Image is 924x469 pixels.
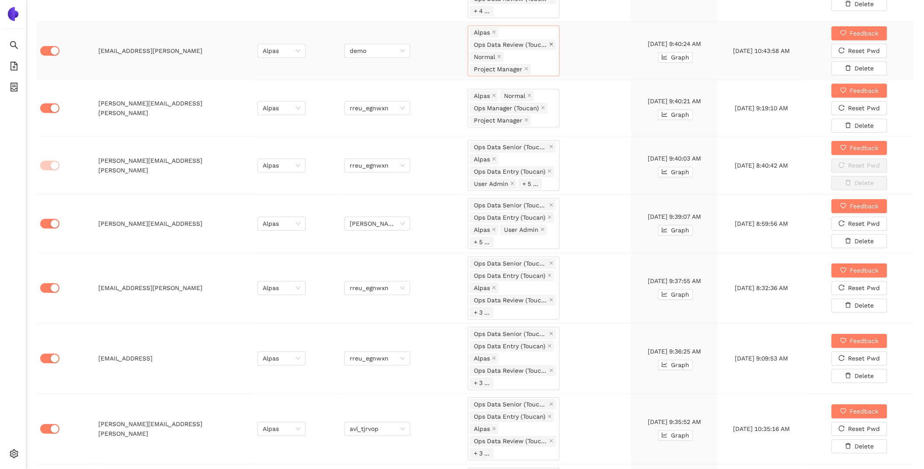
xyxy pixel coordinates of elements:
[831,263,887,277] button: heartFeedback
[95,80,254,136] td: [PERSON_NAME][EMAIL_ADDRESS][PERSON_NAME]
[527,93,531,98] span: close
[718,22,805,80] td: [DATE] 10:43:58 AM
[95,323,254,394] td: [EMAIL_ADDRESS]
[95,195,254,253] td: [PERSON_NAME][EMAIL_ADDRESS]
[474,283,490,293] span: Alpas
[549,144,553,150] span: close
[549,438,553,444] span: close
[470,448,493,458] span: + 3 ...
[350,101,405,115] span: rreu_egnwxn
[848,219,880,228] span: Reset Pwd
[634,154,714,163] div: [DATE] 9:40:03 AM
[549,402,553,407] span: close
[470,353,498,364] span: Alpas
[831,119,887,133] button: deleteDelete
[492,157,496,162] span: close
[95,136,254,195] td: [PERSON_NAME][EMAIL_ADDRESS][PERSON_NAME]
[474,6,490,16] span: + 4 ...
[350,159,405,172] span: rreu_egnwxn
[850,406,879,416] span: Feedback
[492,30,496,35] span: close
[470,91,498,101] span: Alpas
[10,80,18,97] span: container
[671,430,689,440] span: Graph
[474,366,547,375] span: Ops Data Review (Toucan)
[634,96,714,106] div: [DATE] 9:40:21 AM
[470,6,493,16] span: + 4 ...
[671,167,689,177] span: Graph
[838,355,844,362] span: reload
[263,422,300,435] span: Alpas
[658,52,693,63] button: line-chartGraph
[10,38,18,55] span: search
[263,281,300,294] span: Alpas
[671,110,689,119] span: Graph
[718,195,805,253] td: [DATE] 8:59:56 AM
[540,227,545,232] span: close
[831,439,887,453] button: deleteDelete
[547,343,552,349] span: close
[850,143,879,153] span: Feedback
[263,352,300,365] span: Alpas
[831,351,887,365] button: reloadReset Pwd
[350,217,405,230] span: brose
[263,44,300,57] span: Alpas
[661,291,667,298] span: line-chart
[547,273,552,278] span: close
[658,225,693,235] button: line-chartGraph
[840,267,846,274] span: heart
[492,93,496,98] span: close
[474,225,490,234] span: Alpas
[855,301,874,310] span: Delete
[510,181,514,186] span: close
[661,111,667,118] span: line-chart
[470,341,554,351] span: Ops Data Entry (Toucan)
[831,234,887,248] button: deleteDelete
[850,266,879,275] span: Feedback
[840,337,846,344] span: heart
[470,307,493,318] span: + 3 ...
[474,424,490,434] span: Alpas
[350,44,405,57] span: demo
[634,39,714,49] div: [DATE] 9:40:24 AM
[95,253,254,323] td: [EMAIL_ADDRESS][PERSON_NAME]
[658,109,693,120] button: line-chartGraph
[831,158,887,172] button: reloadReset Pwd
[470,270,554,281] span: Ops Data Entry (Toucan)
[95,394,254,464] td: [PERSON_NAME][EMAIL_ADDRESS][PERSON_NAME]
[504,91,525,101] span: Normal
[474,103,539,113] span: Ops Manager (Toucan)
[845,302,851,309] span: delete
[470,142,556,152] span: Ops Data Senior (Toucan)
[855,441,874,451] span: Delete
[474,329,547,339] span: Ops Data Senior (Toucan)
[474,341,545,351] span: Ops Data Entry (Toucan)
[504,225,538,234] span: User Admin
[831,334,887,348] button: heartFeedback
[661,227,667,234] span: line-chart
[350,352,405,365] span: rreu_egnwxn
[470,64,531,74] span: Project Manager
[718,253,805,323] td: [DATE] 8:32:36 AM
[474,179,508,189] span: User Admin
[474,142,547,152] span: Ops Data Senior (Toucan)
[500,224,547,235] span: User Admin
[831,26,887,40] button: heartFeedback
[470,212,554,223] span: Ops Data Entry (Toucan)
[658,360,693,370] button: line-chartGraph
[470,52,504,62] span: Normal
[470,411,554,422] span: Ops Data Entry (Toucan)
[831,61,887,75] button: deleteDelete
[848,46,880,56] span: Reset Pwd
[848,283,880,293] span: Reset Pwd
[671,52,689,62] span: Graph
[718,80,805,136] td: [DATE] 9:19:10 AM
[474,91,490,101] span: Alpas
[831,199,887,213] button: heartFeedback
[474,154,490,164] span: Alpas
[524,118,528,123] span: close
[845,122,851,129] span: delete
[547,169,552,174] span: close
[848,424,880,434] span: Reset Pwd
[470,178,517,189] span: User Admin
